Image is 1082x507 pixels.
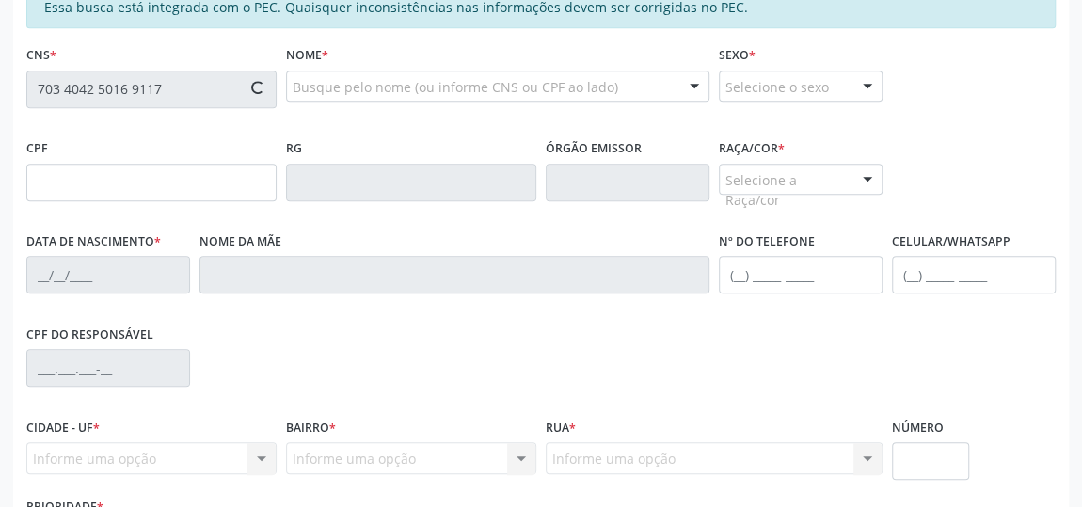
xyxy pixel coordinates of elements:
input: ___.___.___-__ [26,349,190,387]
label: Celular/WhatsApp [892,228,1010,257]
label: Número [892,413,944,442]
span: Selecione a Raça/cor [725,170,844,210]
label: Nº do Telefone [719,228,815,257]
label: Raça/cor [719,135,785,164]
label: Sexo [719,41,756,71]
input: (__) _____-_____ [719,256,883,293]
label: CNS [26,41,56,71]
input: (__) _____-_____ [892,256,1056,293]
label: Bairro [286,413,336,442]
label: CPF [26,135,48,164]
label: Órgão emissor [546,135,642,164]
label: CPF do responsável [26,320,153,349]
label: Data de nascimento [26,228,161,257]
label: Cidade - UF [26,413,100,442]
label: RG [286,135,302,164]
label: Nome [286,41,328,71]
label: Rua [546,413,576,442]
label: Nome da mãe [199,228,281,257]
span: Selecione o sexo [725,77,829,97]
input: __/__/____ [26,256,190,293]
span: Busque pelo nome (ou informe CNS ou CPF ao lado) [293,77,618,97]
